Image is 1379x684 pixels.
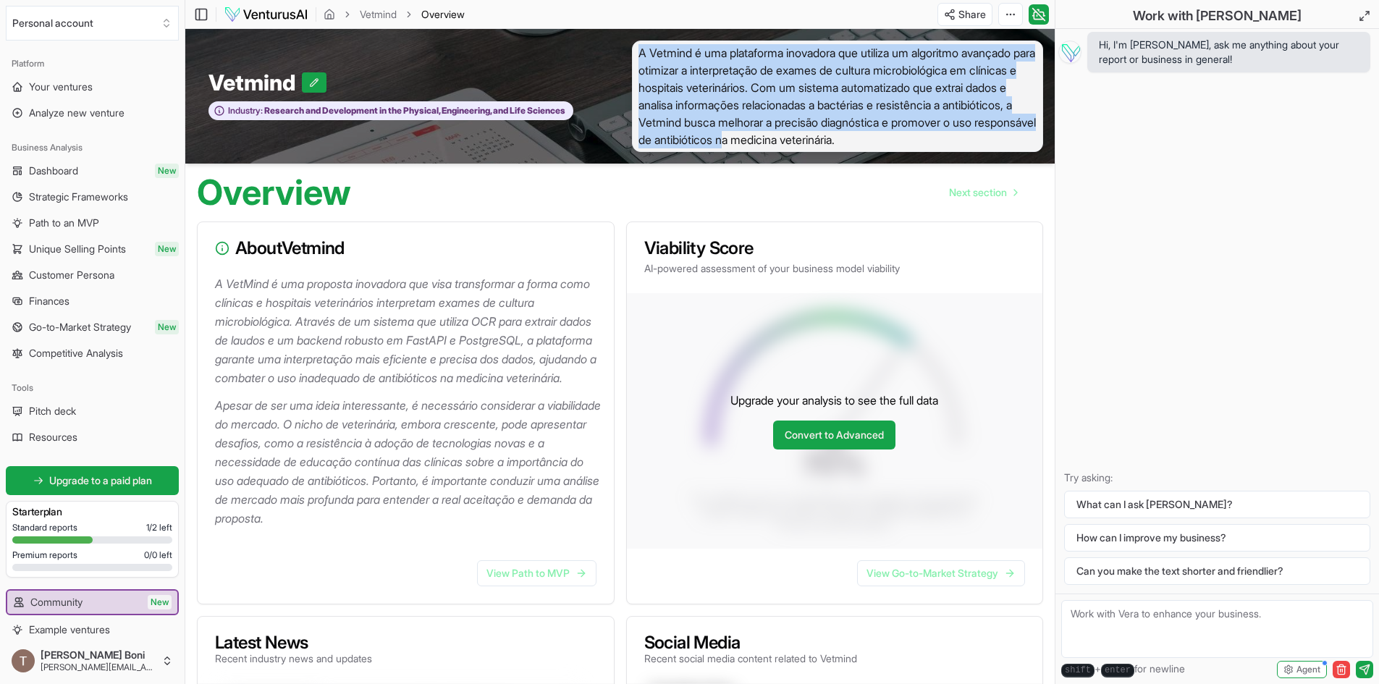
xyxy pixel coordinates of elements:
h2: Work with [PERSON_NAME] [1133,6,1302,26]
p: A VetMind é uma proposta inovadora que visa transformar a forma como clínicas e hospitais veterin... [215,274,602,387]
span: Dashboard [29,164,78,178]
a: Resources [6,426,179,449]
h3: About Vetmind [215,240,596,257]
span: Customer Persona [29,268,114,282]
a: Pitch deck [6,400,179,423]
span: 1 / 2 left [146,522,172,533]
button: Can you make the text shorter and friendlier? [1064,557,1370,585]
span: Competitive Analysis [29,346,123,360]
div: Business Analysis [6,136,179,159]
span: Next section [949,185,1007,200]
span: A Vetmind é uma plataforma inovadora que utiliza um algoritmo avançado para otimizar a interpreta... [632,41,1044,152]
span: Go-to-Market Strategy [29,320,131,334]
button: Select an organization [6,6,179,41]
h3: Viability Score [644,240,1026,257]
h1: Overview [197,175,351,210]
p: Recent social media content related to Vetmind [644,651,857,666]
span: Pitch deck [29,404,76,418]
div: Tools [6,376,179,400]
a: Example ventures [6,618,179,641]
a: Go-to-Market StrategyNew [6,316,179,339]
span: Community [30,595,83,609]
span: New [155,320,179,334]
a: Finances [6,290,179,313]
span: New [148,595,172,609]
span: Example ventures [29,622,110,637]
span: Standard reports [12,522,77,533]
nav: pagination [937,178,1029,207]
button: [PERSON_NAME] Boni[PERSON_NAME][EMAIL_ADDRESS][DOMAIN_NAME] [6,643,179,678]
a: Convert to Advanced [773,421,895,449]
span: Resources [29,430,77,444]
button: What can I ask [PERSON_NAME]? [1064,491,1370,518]
span: Your ventures [29,80,93,94]
span: Vetmind [208,69,302,96]
a: Unique Selling PointsNew [6,237,179,261]
span: New [155,164,179,178]
span: + for newline [1061,662,1185,677]
img: ACg8ocL15JGanoFUVHpiEOBtc1iSKhwcLWbkJmTWUvbBTg2wgmFUyw=s96-c [12,649,35,672]
span: Upgrade to a paid plan [49,473,152,488]
p: Recent industry news and updates [215,651,372,666]
img: logo [224,6,308,23]
a: Customer Persona [6,263,179,287]
p: AI-powered assessment of your business model viability [644,261,1026,276]
img: Vera [1058,41,1081,64]
span: Share [958,7,986,22]
a: View Go-to-Market Strategy [857,560,1025,586]
span: Analyze new venture [29,106,125,120]
h3: Latest News [215,634,372,651]
span: Path to an MVP [29,216,99,230]
p: Apesar de ser uma ideia interessante, é necessário considerar a viabilidade do mercado. O nicho d... [215,396,602,528]
nav: breadcrumb [324,7,465,22]
a: CommunityNew [7,591,177,614]
a: Vetmind [360,7,397,22]
span: Overview [421,7,465,22]
a: Upgrade to a paid plan [6,466,179,495]
a: Strategic Frameworks [6,185,179,208]
div: Platform [6,52,179,75]
h3: Social Media [644,634,857,651]
button: Industry:Research and Development in the Physical, Engineering, and Life Sciences [208,101,573,121]
button: Agent [1277,661,1327,678]
span: Unique Selling Points [29,242,126,256]
span: [PERSON_NAME] Boni [41,649,156,662]
p: Upgrade your analysis to see the full data [730,392,938,409]
span: Premium reports [12,549,77,561]
a: Competitive Analysis [6,342,179,365]
span: Hi, I'm [PERSON_NAME], ask me anything about your report or business in general! [1099,38,1359,67]
span: 0 / 0 left [144,549,172,561]
a: Analyze new venture [6,101,179,124]
a: Go to next page [937,178,1029,207]
p: Try asking: [1064,470,1370,485]
kbd: shift [1061,664,1095,677]
span: Strategic Frameworks [29,190,128,204]
h3: Starter plan [12,504,172,519]
kbd: enter [1101,664,1134,677]
span: New [155,242,179,256]
a: View Path to MVP [477,560,596,586]
a: Your ventures [6,75,179,98]
span: Research and Development in the Physical, Engineering, and Life Sciences [263,105,565,117]
button: Share [937,3,992,26]
a: DashboardNew [6,159,179,182]
a: Path to an MVP [6,211,179,235]
span: Finances [29,294,69,308]
button: How can I improve my business? [1064,524,1370,552]
span: Industry: [228,105,263,117]
span: [PERSON_NAME][EMAIL_ADDRESS][DOMAIN_NAME] [41,662,156,673]
span: Agent [1296,664,1320,675]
